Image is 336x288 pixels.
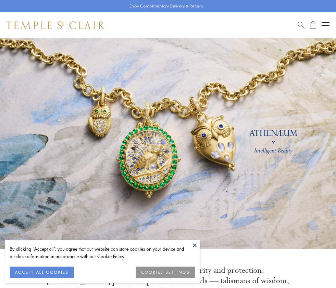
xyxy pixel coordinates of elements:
[310,21,316,29] a: Open Shopping Bag
[130,3,203,9] p: Enjoy Complimentary Delivery & Returns
[136,267,195,278] button: COOKIES SETTINGS
[298,21,305,29] a: Search
[10,245,195,260] div: By clicking “Accept all”, you agree that our website can store cookies on your device and disclos...
[6,21,105,29] img: Temple St. Clair
[10,267,74,278] button: ACCEPT ALL COOKIES
[322,21,330,29] button: Open navigation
